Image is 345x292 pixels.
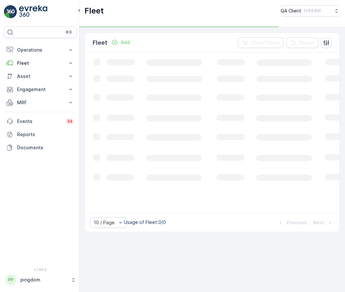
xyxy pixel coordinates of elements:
[17,131,74,138] p: Reports
[304,8,321,13] p: ( +03:00 )
[4,128,77,141] a: Reports
[299,39,314,46] p: Export
[17,47,63,53] p: Operations
[4,83,77,96] button: Engagement
[287,219,307,226] p: Previous
[84,6,104,16] p: Fleet
[20,277,67,283] p: pingdom
[281,8,301,14] p: QA Client
[65,30,72,35] p: ⌘B
[6,275,16,285] div: PP
[4,141,77,154] a: Documents
[281,5,340,16] button: QA Client(+03:00)
[313,219,324,226] p: Next
[277,219,308,227] button: Previous
[238,37,284,48] button: Clear Filters
[4,5,17,18] img: logo
[4,115,77,128] a: Events34
[251,39,280,46] p: Clear Filters
[17,73,63,80] p: Asset
[4,268,77,272] span: v 1.49.0
[313,219,334,227] button: Next
[4,57,77,70] button: Fleet
[67,119,73,124] p: 34
[17,118,62,125] p: Events
[17,144,74,151] p: Documents
[124,219,166,226] p: Usage of Fleet : 0/0
[286,37,318,48] button: Export
[4,96,77,109] button: MRF
[109,38,132,46] button: Add
[19,5,47,18] img: logo_light-DOdMpM7g.png
[4,43,77,57] button: Operations
[93,38,107,47] p: Fleet
[17,99,63,106] p: MRF
[4,70,77,83] button: Asset
[17,60,63,66] p: Fleet
[121,39,130,46] p: Add
[17,86,63,93] p: Engagement
[4,273,77,287] button: PPpingdom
